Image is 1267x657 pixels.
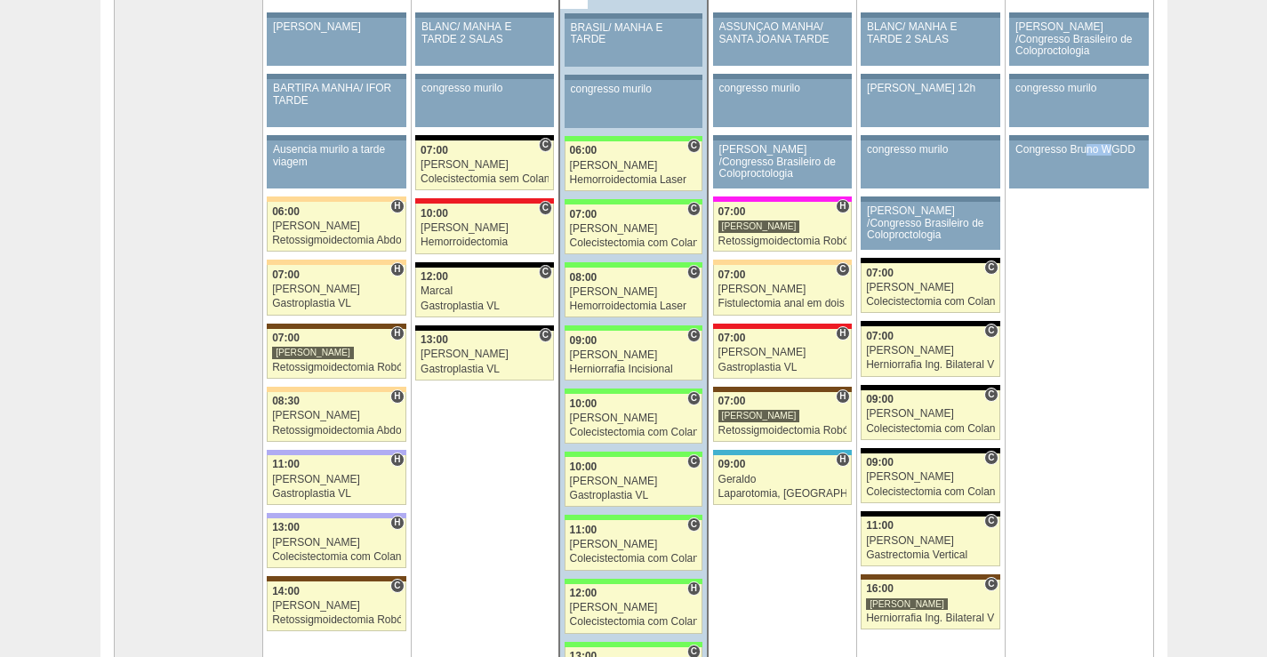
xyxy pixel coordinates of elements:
span: Consultório [984,324,998,338]
div: Geraldo [718,474,846,485]
div: [PERSON_NAME] [866,345,995,357]
div: Gastroplastia VL [421,300,549,312]
span: 13:00 [421,333,448,346]
span: Hospital [390,389,404,404]
span: 07:00 [718,205,746,218]
div: Key: Assunção [415,198,554,204]
div: Colecistectomia com Colangiografia VL [570,237,698,249]
a: C 07:00 [PERSON_NAME] Colecistectomia sem Colangiografia VL [415,140,554,190]
a: C 06:00 [PERSON_NAME] Hemorroidectomia Laser [565,141,702,191]
div: ASSUNÇÃO MANHÃ/ SANTA JOANA TARDE [719,21,846,44]
a: C 07:00 [PERSON_NAME] Fistulectomia anal em dois tempos [713,265,852,315]
span: Consultório [984,577,998,591]
div: Key: Santa Joana [713,387,852,392]
span: Consultório [687,139,701,153]
div: Key: Blanc [861,258,999,263]
span: 07:00 [718,395,746,407]
a: C 12:00 Marcal Gastroplastia VL [415,268,554,317]
span: 07:00 [272,268,300,281]
div: [PERSON_NAME] [570,349,698,361]
span: Consultório [687,328,701,342]
div: [PERSON_NAME] [570,476,698,487]
div: [PERSON_NAME] [272,346,354,359]
span: 10:00 [421,207,448,220]
div: [PERSON_NAME] [866,408,995,420]
div: Herniorrafia Ing. Bilateral VL [866,613,995,624]
span: Consultório [687,454,701,469]
div: [PERSON_NAME] [570,413,698,424]
div: [PERSON_NAME] [272,537,401,549]
div: congresso murilo [719,83,846,94]
div: Key: Brasil [565,642,702,647]
div: [PERSON_NAME] /Congresso Brasileiro de Coloproctologia [719,144,846,180]
div: Key: Blanc [415,325,554,331]
span: Consultório [539,138,552,152]
div: [PERSON_NAME] [570,160,698,172]
span: 13:00 [272,521,300,533]
div: Gastroplastia VL [570,490,698,501]
div: Colecistectomia com Colangiografia VL [570,553,698,565]
div: Colecistectomia com Colangiografia VL [570,616,698,628]
div: [PERSON_NAME] [272,284,401,295]
a: H 06:00 [PERSON_NAME] Retossigmoidectomia Abdominal VL [267,202,405,252]
span: Hospital [390,262,404,276]
div: Key: Blanc [861,385,999,390]
div: Key: Brasil [565,579,702,584]
span: Consultório [539,201,552,215]
div: [PERSON_NAME] [421,222,549,234]
a: C 09:00 [PERSON_NAME] Herniorrafia Incisional [565,331,702,381]
div: [PERSON_NAME] [272,600,401,612]
div: Herniorrafia Ing. Bilateral VL [866,359,995,371]
span: Hospital [390,516,404,530]
div: Key: Bartira [713,260,852,265]
span: 14:00 [272,585,300,597]
span: 09:00 [718,458,746,470]
div: Key: Aviso [565,75,702,80]
div: BRASIL/ MANHÃ E TARDE [571,22,697,45]
a: Ausencia murilo a tarde viagem [267,140,405,188]
div: Key: Aviso [713,12,852,18]
div: Key: Aviso [1009,135,1148,140]
span: 07:00 [718,268,746,281]
div: Retossigmoidectomia Abdominal VL [272,425,401,437]
span: 07:00 [718,332,746,344]
div: Colecistectomia com Colangiografia VL [272,551,401,563]
div: Key: Brasil [565,262,702,268]
span: 11:00 [866,519,894,532]
a: H 07:00 [PERSON_NAME] Retossigmoidectomia Robótica [267,329,405,379]
div: Hemorroidectomia Laser [570,174,698,186]
span: 12:00 [421,270,448,283]
a: congresso murilo [565,80,702,128]
a: BARTIRA MANHÃ/ IFOR TARDE [267,79,405,127]
div: Key: Neomater [713,450,852,455]
span: Consultório [984,388,998,402]
a: H 07:00 [PERSON_NAME] Retossigmoidectomia Robótica [713,392,852,442]
div: Gastrectomia Vertical [866,549,995,561]
a: C 08:00 [PERSON_NAME] Hemorroidectomia Laser [565,268,702,317]
a: C 07:00 [PERSON_NAME] Herniorrafia Ing. Bilateral VL [861,326,999,376]
div: Key: Aviso [1009,74,1148,79]
div: Retossigmoidectomia Robótica [272,362,401,373]
div: Key: Santa Joana [267,324,405,329]
span: 10:00 [570,397,597,410]
div: Congresso Bruno WGDD [1015,144,1143,156]
span: Consultório [687,265,701,279]
div: [PERSON_NAME] [421,349,549,360]
div: Key: Christóvão da Gama [267,450,405,455]
span: Consultório [390,579,404,593]
div: [PERSON_NAME] 12h [867,83,994,94]
div: [PERSON_NAME] [718,409,800,422]
div: Colecistectomia com Colangiografia VL [570,427,698,438]
a: [PERSON_NAME] /Congresso Brasileiro de Coloproctologia [861,202,999,250]
span: 07:00 [866,267,894,279]
div: congresso murilo [571,84,697,95]
div: [PERSON_NAME] [273,21,400,33]
a: C 14:00 [PERSON_NAME] Retossigmoidectomia Robótica [267,581,405,631]
div: congresso murilo [1015,83,1143,94]
span: Consultório [687,202,701,216]
a: C 11:00 [PERSON_NAME] Colecistectomia com Colangiografia VL [565,520,702,570]
div: Colecistectomia com Colangiografia VL [866,296,995,308]
div: BLANC/ MANHÃ E TARDE 2 SALAS [421,21,548,44]
span: 07:00 [866,330,894,342]
span: Consultório [984,260,998,275]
